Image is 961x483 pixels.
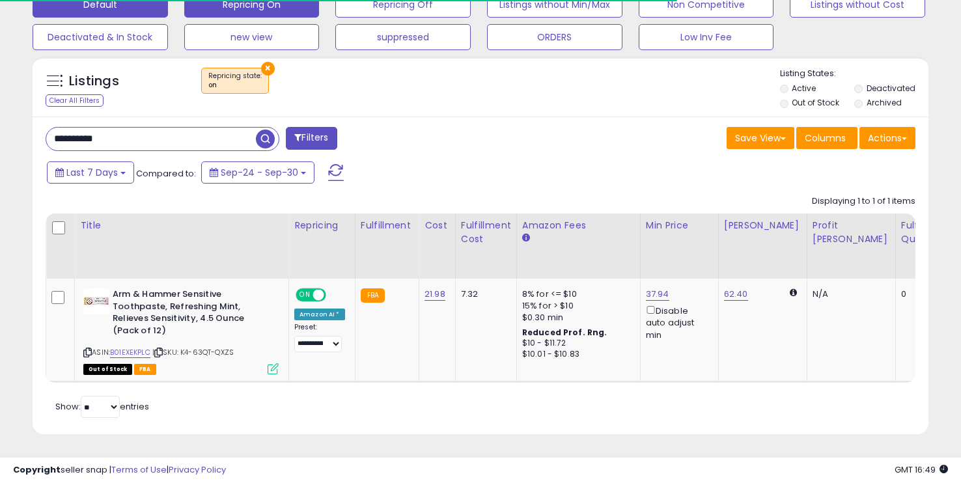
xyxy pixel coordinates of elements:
[522,327,607,338] b: Reduced Prof. Rng.
[294,219,350,232] div: Repricing
[901,288,941,300] div: 0
[792,97,839,108] label: Out of Stock
[812,195,915,208] div: Displaying 1 to 1 of 1 items
[522,219,635,232] div: Amazon Fees
[113,288,271,340] b: Arm & Hammer Sensitive Toothpaste, Refreshing Mint, Relieves Sensitivity, 4.5 Ounce (Pack of 12)
[461,219,511,246] div: Fulfillment Cost
[286,127,337,150] button: Filters
[901,219,946,246] div: Fulfillable Quantity
[221,166,298,179] span: Sep-24 - Sep-30
[324,290,345,301] span: OFF
[522,349,630,360] div: $10.01 - $10.83
[208,81,262,90] div: on
[646,219,713,232] div: Min Price
[895,463,948,476] span: 2025-10-8 16:49 GMT
[83,288,279,373] div: ASIN:
[261,62,275,76] button: ×
[46,94,104,107] div: Clear All Filters
[111,463,167,476] a: Terms of Use
[646,303,708,341] div: Disable auto adjust min
[487,24,622,50] button: ORDERS
[201,161,314,184] button: Sep-24 - Sep-30
[522,288,630,300] div: 8% for <= $10
[208,71,262,90] span: Repricing state :
[425,219,450,232] div: Cost
[83,288,109,314] img: 41+rVxRcs6L._SL40_.jpg
[83,364,132,375] span: All listings that are currently out of stock and unavailable for purchase on Amazon
[425,288,445,301] a: 21.98
[522,300,630,312] div: 15% for > $10
[522,232,530,244] small: Amazon Fees.
[297,290,313,301] span: ON
[55,400,149,413] span: Show: entries
[639,24,774,50] button: Low Inv Fee
[152,347,234,357] span: | SKU: K4-63QT-QXZS
[294,323,345,352] div: Preset:
[33,24,168,50] button: Deactivated & In Stock
[867,83,915,94] label: Deactivated
[859,127,915,149] button: Actions
[134,364,156,375] span: FBA
[13,464,226,476] div: seller snap | |
[813,219,890,246] div: Profit [PERSON_NAME]
[169,463,226,476] a: Privacy Policy
[780,68,929,80] p: Listing States:
[646,288,669,301] a: 37.94
[294,309,345,320] div: Amazon AI *
[867,97,902,108] label: Archived
[724,219,801,232] div: [PERSON_NAME]
[724,288,748,301] a: 62.40
[796,127,857,149] button: Columns
[805,131,846,145] span: Columns
[522,338,630,349] div: $10 - $11.72
[361,219,413,232] div: Fulfillment
[522,312,630,324] div: $0.30 min
[66,166,118,179] span: Last 7 Days
[13,463,61,476] strong: Copyright
[80,219,283,232] div: Title
[727,127,794,149] button: Save View
[184,24,320,50] button: new view
[69,72,119,90] h5: Listings
[110,347,150,358] a: B01EXEKPLC
[136,167,196,180] span: Compared to:
[335,24,471,50] button: suppressed
[361,288,385,303] small: FBA
[813,288,885,300] div: N/A
[461,288,507,300] div: 7.32
[792,83,816,94] label: Active
[47,161,134,184] button: Last 7 Days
